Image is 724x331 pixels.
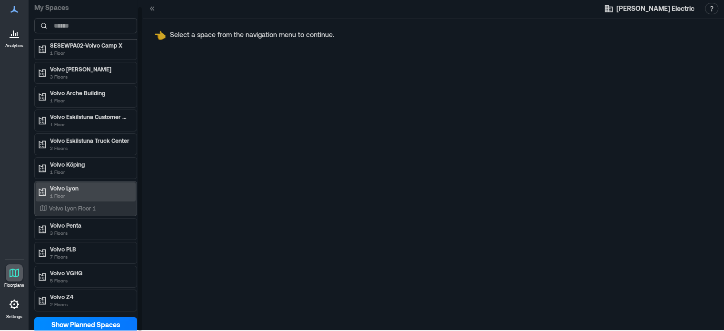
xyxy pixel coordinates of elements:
[4,282,24,288] p: Floorplans
[50,65,130,73] p: Volvo [PERSON_NAME]
[50,192,130,200] p: 1 Floor
[50,41,130,49] p: SESEWPA02-Volvo Camp X
[6,314,22,320] p: Settings
[50,293,130,301] p: Volvo Z4
[50,120,130,128] p: 1 Floor
[50,184,130,192] p: Volvo Lyon
[5,43,23,49] p: Analytics
[50,97,130,104] p: 1 Floor
[50,113,130,120] p: Volvo Eskilstuna Customer Center
[50,229,130,237] p: 3 Floors
[50,73,130,80] p: 3 Floors
[50,89,130,97] p: Volvo Arche Building
[34,3,137,12] p: My Spaces
[616,4,694,13] span: [PERSON_NAME] Electric
[2,22,26,51] a: Analytics
[50,301,130,308] p: 2 Floors
[50,49,130,57] p: 1 Floor
[154,29,166,40] span: pointing left
[50,221,130,229] p: Volvo Penta
[50,144,130,152] p: 2 Floors
[50,160,130,168] p: Volvo Köping
[50,253,130,261] p: 7 Floors
[170,30,334,40] p: Select a space from the navigation menu to continue.
[50,277,130,284] p: 5 Floors
[3,293,26,322] a: Settings
[50,137,130,144] p: Volvo Eskilstuna Truck Center
[50,168,130,176] p: 1 Floor
[49,204,96,212] p: Volvo Lyon Floor 1
[50,245,130,253] p: Volvo PLB
[50,269,130,277] p: Volvo VGHQ
[601,1,697,16] button: [PERSON_NAME] Electric
[51,320,120,330] span: Show Planned Spaces
[1,261,27,291] a: Floorplans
